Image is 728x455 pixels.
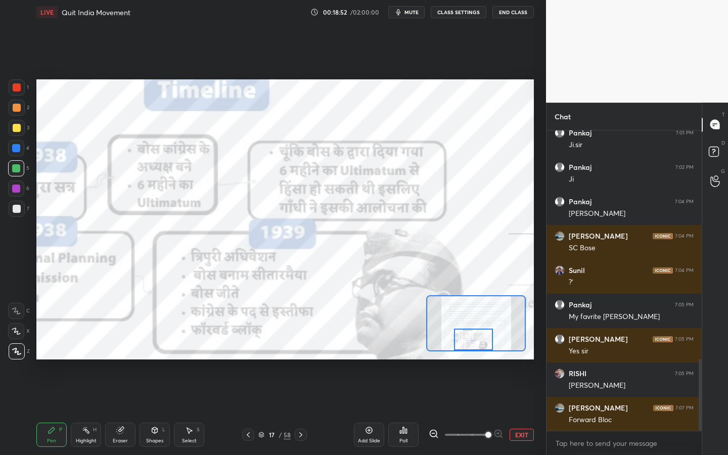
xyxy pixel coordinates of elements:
button: End Class [492,6,534,18]
div: [PERSON_NAME] [569,381,694,391]
div: 5 [8,160,29,176]
div: 7:05 PM [675,336,694,342]
div: Shapes [146,438,163,443]
div: 17 [266,432,277,438]
div: / [279,432,282,438]
img: default.png [555,162,565,172]
h6: RISHI [569,369,586,378]
div: LIVE [36,6,58,18]
div: 7:07 PM [675,405,694,411]
p: T [722,111,725,118]
h6: Pankaj [569,163,591,172]
img: default.png [555,197,565,207]
div: 6 [8,180,29,197]
div: Ji.sir [569,140,694,150]
div: [PERSON_NAME] [569,209,694,219]
img: 6a70833bba6b4c2faea56c3ca991b115.jpg [555,403,565,413]
div: Pen [47,438,56,443]
div: 2 [9,100,29,116]
button: CLASS SETTINGS [431,6,486,18]
div: P [59,427,62,432]
div: Add Slide [358,438,380,443]
img: eb2fc0fbd6014a3288944f7e59880267.jpg [555,369,565,379]
button: mute [388,6,425,18]
h4: Quit India Movement [62,8,130,17]
h6: Pankaj [569,128,591,138]
img: iconic-dark.1390631f.png [653,336,673,342]
img: iconic-dark.1390631f.png [653,405,673,411]
span: mute [404,9,419,16]
h6: [PERSON_NAME] [569,335,628,344]
div: Yes sir [569,346,694,356]
div: H [93,427,97,432]
div: S [197,427,200,432]
div: C [8,303,30,319]
div: Poll [399,438,407,443]
div: 7 [9,201,29,217]
button: EXIT [510,429,534,441]
img: default.png [555,300,565,310]
div: Ji [569,174,694,185]
div: 7:04 PM [675,199,694,205]
div: 7:05 PM [675,302,694,308]
img: iconic-dark.1390631f.png [653,267,673,274]
div: 7:01 PM [676,130,694,136]
div: Select [182,438,197,443]
div: SC Bose [569,243,694,253]
div: 4 [8,140,29,156]
div: 7:04 PM [675,267,694,274]
p: D [721,139,725,147]
h6: [PERSON_NAME] [569,403,628,413]
h6: [PERSON_NAME] [569,232,628,241]
img: default.png [555,334,565,344]
div: X [8,323,30,339]
img: iconic-dark.1390631f.png [653,233,673,239]
div: Highlight [76,438,97,443]
div: 7:02 PM [675,164,694,170]
div: ?' [569,278,694,288]
div: grid [547,130,702,431]
div: L [162,427,165,432]
div: Z [9,343,30,359]
div: Forward Bloc [569,415,694,425]
div: 58 [284,430,291,439]
div: 3 [9,120,29,136]
h6: Sunil [569,266,585,275]
img: 4d4e7d8a782b41bf91291485ebb54367.jpg [555,265,565,276]
div: Eraser [113,438,128,443]
div: 7:04 PM [675,233,694,239]
div: 1 [9,79,29,96]
h6: Pankaj [569,300,591,309]
div: 7:05 PM [675,371,694,377]
img: 6a70833bba6b4c2faea56c3ca991b115.jpg [555,231,565,241]
h6: Pankaj [569,197,591,206]
p: Chat [547,103,579,130]
div: My favrite [PERSON_NAME] [569,312,694,322]
img: default.png [555,128,565,138]
p: G [721,167,725,175]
